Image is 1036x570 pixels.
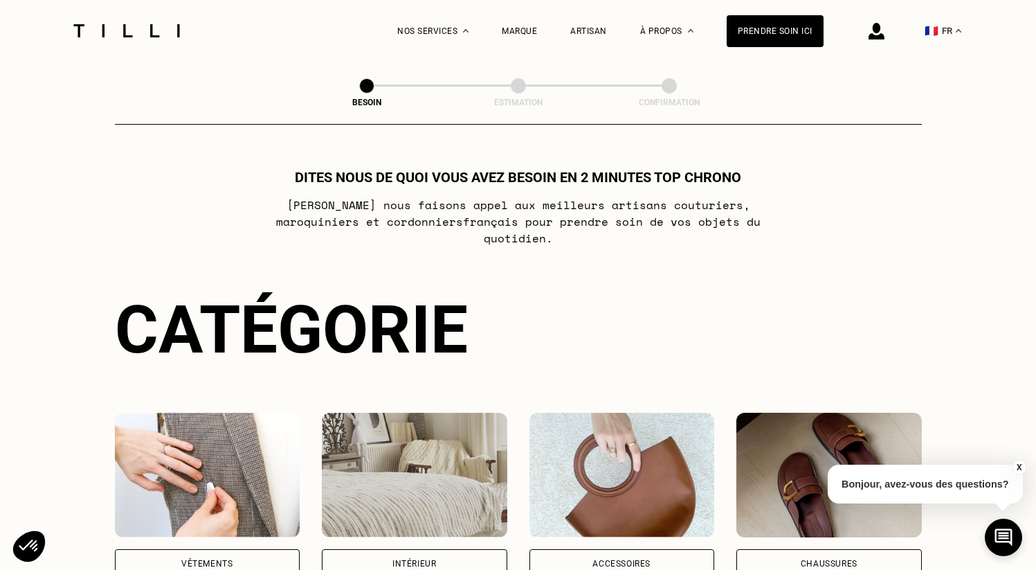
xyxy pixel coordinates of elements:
div: Accessoires [592,560,651,568]
a: Marque [502,26,537,36]
a: Artisan [570,26,607,36]
a: Prendre soin ici [727,15,824,47]
h1: Dites nous de quoi vous avez besoin en 2 minutes top chrono [295,169,741,186]
p: Bonjour, avez-vous des questions? [828,465,1023,504]
div: Estimation [449,98,588,107]
img: icône connexion [869,23,884,39]
img: Vêtements [115,413,300,537]
img: Intérieur [322,413,507,537]
div: Intérieur [392,560,436,568]
img: Logo du service de couturière Tilli [69,24,185,37]
div: Confirmation [600,98,738,107]
div: Catégorie [115,291,922,368]
div: Chaussures [801,560,857,568]
div: Vêtements [181,560,233,568]
div: Besoin [298,98,436,107]
img: menu déroulant [956,29,961,33]
img: Menu déroulant à propos [688,29,693,33]
img: Accessoires [529,413,715,537]
button: X [1012,460,1026,475]
img: Chaussures [736,413,922,537]
p: [PERSON_NAME] nous faisons appel aux meilleurs artisans couturiers , maroquiniers et cordonniers ... [244,197,792,247]
img: Menu déroulant [463,29,469,33]
span: 🇫🇷 [925,24,938,37]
